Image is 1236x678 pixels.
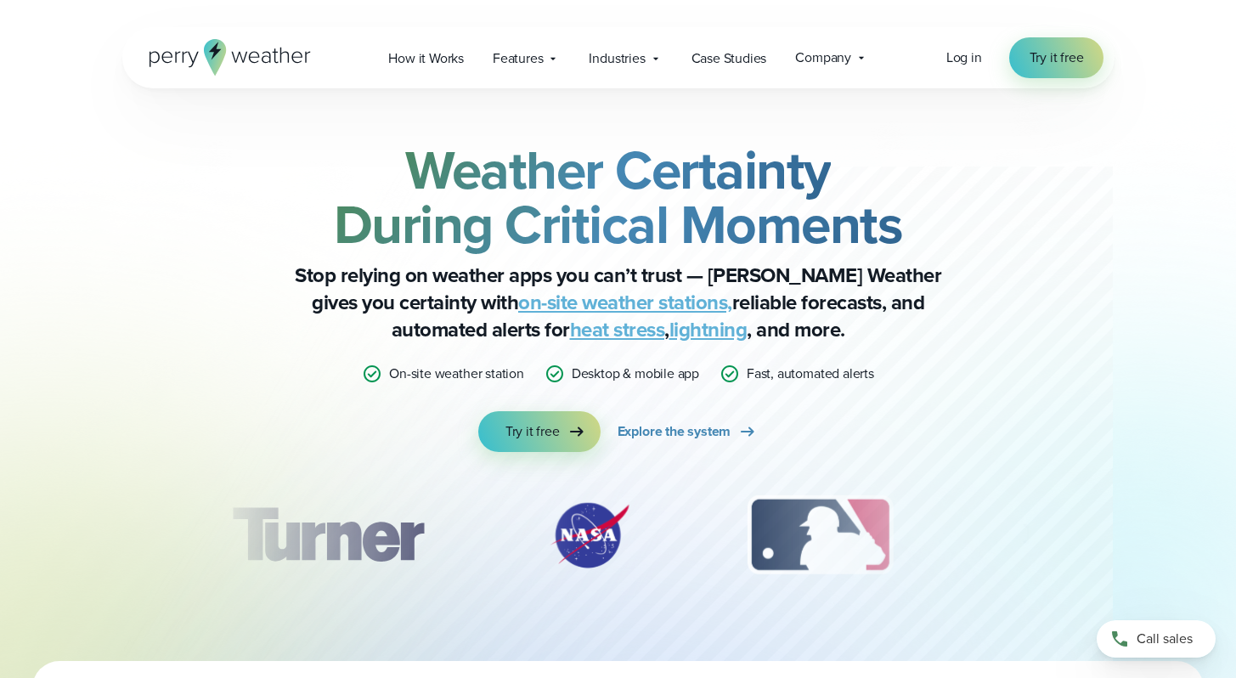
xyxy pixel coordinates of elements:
[493,48,543,69] span: Features
[572,364,699,384] p: Desktop & mobile app
[677,41,782,76] a: Case Studies
[589,48,645,69] span: Industries
[207,493,1030,586] div: slideshow
[1097,620,1216,658] a: Call sales
[206,493,448,578] img: Turner-Construction_1.svg
[388,48,464,69] span: How it Works
[618,421,731,442] span: Explore the system
[731,493,910,578] img: MLB.svg
[669,314,748,345] a: lightning
[731,493,910,578] div: 3 of 12
[505,421,560,442] span: Try it free
[691,48,767,69] span: Case Studies
[795,48,851,68] span: Company
[946,48,982,68] a: Log in
[1030,48,1084,68] span: Try it free
[618,411,759,452] a: Explore the system
[518,287,732,318] a: on-site weather stations,
[570,314,665,345] a: heat stress
[991,493,1127,578] img: PGA.svg
[991,493,1127,578] div: 4 of 12
[478,411,601,452] a: Try it free
[279,262,958,343] p: Stop relying on weather apps you can’t trust — [PERSON_NAME] Weather gives you certainty with rel...
[374,41,478,76] a: How it Works
[206,493,448,578] div: 1 of 12
[530,493,649,578] div: 2 of 12
[946,48,982,67] span: Log in
[747,364,874,384] p: Fast, automated alerts
[530,493,649,578] img: NASA.svg
[1009,37,1104,78] a: Try it free
[1137,629,1193,649] span: Call sales
[389,364,524,384] p: On-site weather station
[334,130,903,264] strong: Weather Certainty During Critical Moments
